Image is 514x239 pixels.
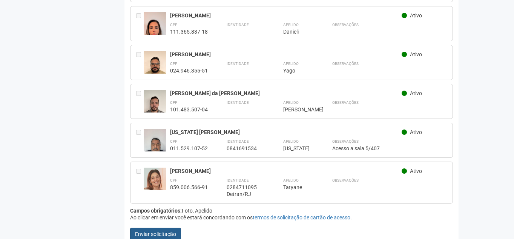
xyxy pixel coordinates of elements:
strong: Observações [332,100,359,105]
div: [US_STATE] [PERSON_NAME] [170,129,402,136]
div: Entre em contato com a Aministração para solicitar o cancelamento ou 2a via [136,168,144,197]
div: [PERSON_NAME] [283,106,313,113]
div: Foto, Apelido [130,207,453,214]
div: Danieli [283,28,313,35]
img: user.jpg [144,12,166,52]
div: [PERSON_NAME] [170,168,402,174]
div: 011.529.107-52 [170,145,208,152]
strong: Identidade [227,100,249,105]
div: 0284711095 Detran/RJ [227,184,264,197]
strong: CPF [170,62,177,66]
div: [PERSON_NAME] [170,12,402,19]
span: Ativo [410,12,422,19]
img: user.jpg [144,129,166,159]
strong: Observações [332,178,359,182]
strong: Apelido [283,139,299,143]
span: Ativo [410,51,422,57]
div: Entre em contato com a Aministração para solicitar o cancelamento ou 2a via [136,129,144,152]
strong: Apelido [283,100,299,105]
div: 0841691534 [227,145,264,152]
strong: Observações [332,23,359,27]
span: Ativo [410,90,422,96]
strong: CPF [170,139,177,143]
span: Ativo [410,129,422,135]
div: [US_STATE] [283,145,313,152]
img: user.jpg [144,51,166,81]
strong: CPF [170,100,177,105]
div: 101.483.507-04 [170,106,208,113]
strong: Apelido [283,178,299,182]
strong: CPF [170,178,177,182]
a: termos de solicitação de cartão de acesso [253,214,350,220]
strong: Observações [332,139,359,143]
div: Entre em contato com a Aministração para solicitar o cancelamento ou 2a via [136,12,144,35]
div: Ao clicar em enviar você estará concordando com os . [130,214,453,221]
strong: Observações [332,62,359,66]
div: 859.006.566-91 [170,184,208,191]
div: 024.946.355-51 [170,67,208,74]
strong: Apelido [283,62,299,66]
img: user.jpg [144,168,166,193]
div: Acesso a sala 5/407 [332,145,447,152]
span: Ativo [410,168,422,174]
strong: Identidade [227,178,249,182]
div: 111.365.837-18 [170,28,208,35]
div: Entre em contato com a Aministração para solicitar o cancelamento ou 2a via [136,51,144,74]
div: Tatyane [283,184,313,191]
strong: Campos obrigatórios: [130,208,182,214]
strong: Identidade [227,62,249,66]
div: [PERSON_NAME] [170,51,402,58]
strong: Identidade [227,139,249,143]
strong: CPF [170,23,177,27]
strong: Identidade [227,23,249,27]
strong: Apelido [283,23,299,27]
div: Yago [283,67,313,74]
div: Entre em contato com a Aministração para solicitar o cancelamento ou 2a via [136,90,144,113]
div: [PERSON_NAME] da [PERSON_NAME] [170,90,402,97]
img: user.jpg [144,90,166,120]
